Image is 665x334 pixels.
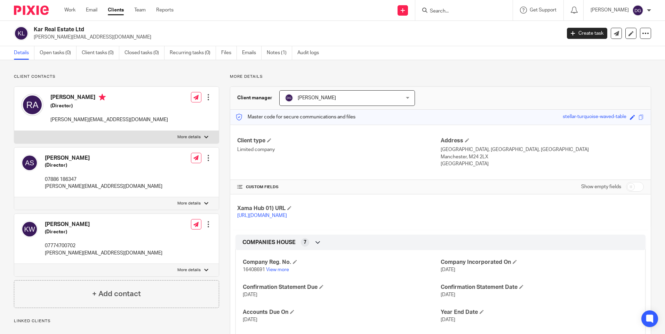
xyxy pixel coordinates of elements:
[50,94,168,102] h4: [PERSON_NAME]
[530,8,556,12] span: Get Support
[177,267,201,273] p: More details
[34,34,556,41] p: [PERSON_NAME][EMAIL_ADDRESS][DOMAIN_NAME]
[441,153,644,160] p: Manchester, M24 2LX
[304,239,306,246] span: 7
[21,221,38,237] img: svg%3E
[237,146,440,153] p: Limited company
[45,183,162,190] p: [PERSON_NAME][EMAIL_ADDRESS][DOMAIN_NAME]
[50,102,168,109] h5: (Director)
[285,94,293,102] img: svg%3E
[441,317,455,322] span: [DATE]
[92,289,141,299] h4: + Add contact
[266,267,289,272] a: View more
[567,28,607,39] a: Create task
[591,7,629,14] p: [PERSON_NAME]
[14,46,34,60] a: Details
[581,183,621,190] label: Show empty fields
[243,292,257,297] span: [DATE]
[237,205,440,212] h4: Xama Hub 01) URL
[235,114,355,120] p: Master code for secure communications and files
[429,8,492,15] input: Search
[82,46,119,60] a: Client tasks (0)
[243,267,265,272] span: 16408691
[108,7,124,14] a: Clients
[50,116,168,123] p: [PERSON_NAME][EMAIL_ADDRESS][DOMAIN_NAME]
[177,134,201,140] p: More details
[156,7,174,14] a: Reports
[40,46,77,60] a: Open tasks (0)
[441,284,638,291] h4: Confirmation Statement Date
[45,228,162,235] h5: (Director)
[45,155,162,162] h4: [PERSON_NAME]
[298,95,336,100] span: [PERSON_NAME]
[14,6,49,15] img: Pixie
[86,7,97,14] a: Email
[441,160,644,167] p: [GEOGRAPHIC_DATA]
[125,46,165,60] a: Closed tasks (0)
[441,259,638,266] h4: Company Incorporated On
[14,26,29,41] img: svg%3E
[221,46,237,60] a: Files
[64,7,75,14] a: Work
[237,184,440,190] h4: CUSTOM FIELDS
[441,267,455,272] span: [DATE]
[243,284,440,291] h4: Confirmation Statement Due
[243,309,440,316] h4: Accounts Due On
[134,7,146,14] a: Team
[14,318,219,324] p: Linked clients
[267,46,292,60] a: Notes (1)
[237,137,440,144] h4: Client type
[21,155,38,171] img: svg%3E
[632,5,643,16] img: svg%3E
[243,317,257,322] span: [DATE]
[242,46,262,60] a: Emails
[563,113,626,121] div: stellar-turquoise-waved-table
[45,162,162,169] h5: (Director)
[230,74,651,80] p: More details
[441,137,644,144] h4: Address
[45,250,162,257] p: [PERSON_NAME][EMAIL_ADDRESS][DOMAIN_NAME]
[99,94,106,101] i: Primary
[45,242,162,249] p: 07774700702
[177,201,201,206] p: More details
[243,259,440,266] h4: Company Reg. No.
[170,46,216,60] a: Recurring tasks (0)
[441,146,644,153] p: [GEOGRAPHIC_DATA], [GEOGRAPHIC_DATA], [GEOGRAPHIC_DATA]
[45,221,162,228] h4: [PERSON_NAME]
[441,292,455,297] span: [DATE]
[237,213,287,218] a: [URL][DOMAIN_NAME]
[297,46,324,60] a: Audit logs
[45,176,162,183] p: 07886 186347
[441,309,638,316] h4: Year End Date
[21,94,43,116] img: svg%3E
[242,239,296,246] span: COMPANIES HOUSE
[34,26,452,33] h2: Kar Real Estate Ltd
[237,94,272,101] h3: Client manager
[14,74,219,80] p: Client contacts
